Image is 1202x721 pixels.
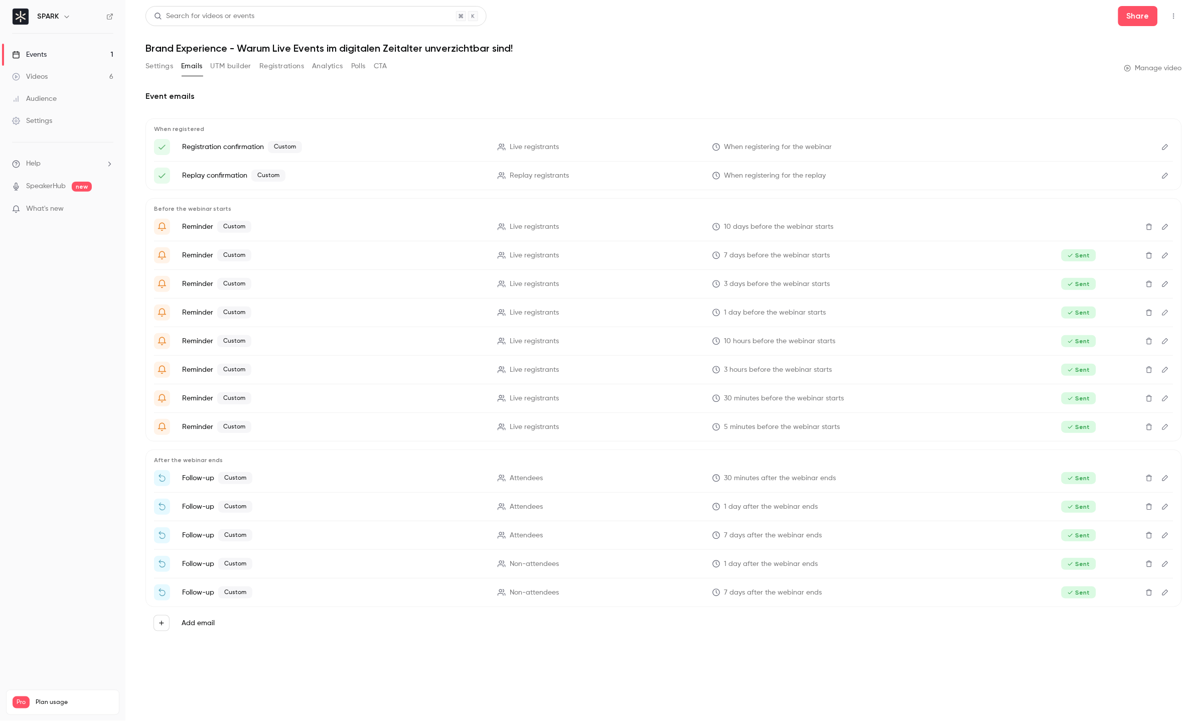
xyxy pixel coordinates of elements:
p: Follow-up [182,587,486,599]
span: Custom [217,249,251,261]
p: Reminder [182,421,486,433]
li: Webinar verpasst? Wir hätten da noch was für dich! [154,585,1173,601]
button: Edit [1157,419,1173,435]
div: Audience [12,94,57,104]
span: Custom [217,335,251,347]
p: Reminder [182,249,486,261]
button: Delete [1141,585,1157,601]
span: Plan usage [36,698,113,706]
span: Custom [217,278,251,290]
h6: SPARK [37,12,59,22]
button: Delete [1141,556,1157,572]
li: Bist du bereit? In wenigen Tagen starten wir gemeinsam! [154,219,1173,235]
p: Reminder [182,278,486,290]
p: Reminder [182,392,486,404]
span: Sent [1062,335,1096,347]
span: Attendees [510,502,543,512]
span: 3 days before the webinar starts [724,279,830,290]
button: Delete [1141,470,1157,486]
span: Sent [1062,278,1096,290]
span: Sent [1062,249,1096,261]
span: Custom [251,170,285,182]
button: Edit [1157,556,1173,572]
p: Reminder [182,221,486,233]
p: Reminder [182,307,486,319]
span: 1 day before the webinar starts [724,308,826,318]
button: Edit [1157,390,1173,406]
p: Follow-up [182,472,486,484]
span: 30 minutes before the webinar starts [724,393,844,404]
span: Non-attendees [510,588,559,598]
div: Settings [12,116,52,126]
button: Analytics [312,58,343,74]
button: Emails [181,58,202,74]
iframe: Noticeable Trigger [101,205,113,214]
button: Edit [1157,168,1173,184]
span: Replay registrants [510,171,569,181]
span: Live registrants [510,222,559,232]
span: Sent [1062,364,1096,376]
span: Custom [218,558,252,570]
button: Edit [1157,219,1173,235]
span: Help [26,159,41,169]
span: 3 hours before the webinar starts [724,365,832,375]
span: Custom [268,141,302,153]
button: Share [1118,6,1158,26]
button: Delete [1141,390,1157,406]
span: Custom [218,472,252,484]
span: Custom [218,529,252,541]
span: Custom [218,501,252,513]
li: Jetzt exklusiven Platz sichern! [154,499,1173,515]
button: Delete [1141,499,1157,515]
p: Reminder [182,335,486,347]
span: Sent [1062,501,1096,513]
span: 10 hours before the webinar starts [724,336,836,347]
span: 10 days before the webinar starts [724,222,834,232]
button: Edit [1157,305,1173,321]
button: Edit [1157,247,1173,263]
div: Search for videos or events [154,11,254,22]
span: Sent [1062,472,1096,484]
li: Wir haben dich vermisst – komm uns doch besuchen! [154,556,1173,572]
button: Edit [1157,527,1173,543]
span: Live registrants [510,308,559,318]
button: Edit [1157,333,1173,349]
button: Registrations [259,58,304,74]
span: Live registrants [510,250,559,261]
li: Heute ist es so weit – dein exklusives Webinar startet in Kürze! [154,390,1173,406]
p: When registered [154,125,1173,133]
div: Events [12,50,47,60]
li: Danke fürs Dabeisein – das war erst der Anfang! [154,470,1173,486]
span: 7 days after the webinar ends [724,588,822,598]
li: Deine Anmeldung zum Webinar „Brand Experience – Warum Live Events im digitalen Zeitalter unverzic... [154,168,1173,184]
p: Follow-up [182,558,486,570]
li: Bist du bereit? In wenigen Tagen starten wir gemeinsam! [154,247,1173,263]
button: Edit [1157,470,1173,486]
button: Delete [1141,247,1157,263]
button: Edit [1157,139,1173,155]
span: Live registrants [510,422,559,432]
span: Custom [217,421,251,433]
li: Sie sind dabei! So holen Sie das Meiste aus unserem Webinar. [154,139,1173,155]
span: Sent [1062,421,1096,433]
a: Manage video [1124,63,1182,73]
span: Live registrants [510,365,559,375]
button: Polls [351,58,366,74]
li: Heute ist es so weit – dein exklusives Webinar startet in Kürze! [154,333,1173,349]
li: Bist du bereit? In wenigen Stunden starten wir gemeinsam! [154,305,1173,321]
span: Custom [217,392,251,404]
button: Delete [1141,527,1157,543]
span: Custom [218,587,252,599]
button: Edit [1157,362,1173,378]
span: Live registrants [510,336,559,347]
div: Videos [12,72,48,82]
p: Before the webinar starts [154,205,1173,213]
span: Custom [217,307,251,319]
li: Dein persönlicher Platz wartet – noch bis Sonntag! [154,527,1173,543]
span: Custom [217,221,251,233]
p: Follow-up [182,501,486,513]
p: Registration confirmation [182,141,486,153]
p: After the webinar ends [154,456,1173,464]
span: Sent [1062,392,1096,404]
span: 1 day after the webinar ends [724,502,818,512]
